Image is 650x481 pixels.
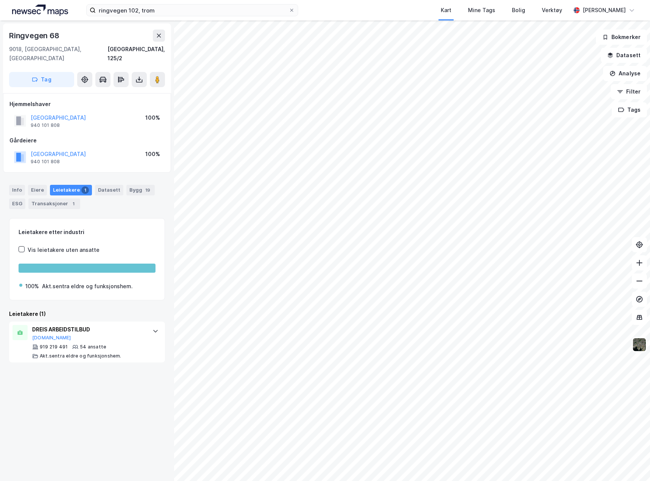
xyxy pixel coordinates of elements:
div: Leietakere (1) [9,309,165,319]
div: 9018, [GEOGRAPHIC_DATA], [GEOGRAPHIC_DATA] [9,45,107,63]
img: 9k= [632,337,647,352]
div: 100% [145,113,160,122]
button: Tags [612,102,647,117]
img: logo.a4113a55bc3d86da70a041830d287a7e.svg [12,5,68,16]
button: Filter [611,84,647,99]
div: Mine Tags [468,6,495,15]
div: 1 [70,200,77,208]
div: 54 ansatte [80,344,106,350]
div: ESG [9,198,25,209]
div: 100% [145,150,160,159]
div: Gårdeiere [9,136,165,145]
button: Tag [9,72,74,87]
input: Søk på adresse, matrikkel, gårdeiere, leietakere eller personer [96,5,289,16]
div: Bolig [512,6,525,15]
button: Analyse [603,66,647,81]
div: 1 [81,186,89,194]
div: DREIS ARBEIDSTILBUD [32,325,145,334]
div: 19 [144,186,152,194]
button: Bokmerker [596,30,647,45]
button: Datasett [601,48,647,63]
div: Hjemmelshaver [9,100,165,109]
iframe: Chat Widget [612,445,650,481]
div: [PERSON_NAME] [583,6,626,15]
div: Datasett [95,185,123,195]
div: Ringvegen 68 [9,30,61,42]
div: 940 101 808 [31,159,60,165]
div: Transaksjoner [28,198,80,209]
div: 940 101 808 [31,122,60,128]
div: 100% [25,282,39,291]
div: Eiere [28,185,47,195]
div: Kontrollprogram for chat [612,445,650,481]
div: Kart [441,6,451,15]
div: [GEOGRAPHIC_DATA], 125/2 [107,45,165,63]
div: Vis leietakere uten ansatte [28,245,100,255]
div: Leietakere etter industri [19,228,156,237]
div: 919 219 491 [40,344,68,350]
div: Leietakere [50,185,92,195]
div: Verktøy [542,6,562,15]
div: Akt.sentra eldre og funksjonshem. [42,282,133,291]
div: Akt.sentra eldre og funksjonshem. [40,353,121,359]
div: Bygg [126,185,155,195]
button: [DOMAIN_NAME] [32,335,71,341]
div: Info [9,185,25,195]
